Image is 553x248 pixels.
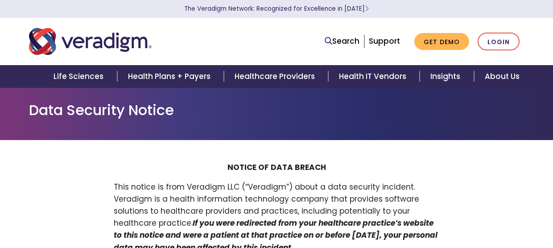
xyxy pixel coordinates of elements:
[325,35,359,47] a: Search
[474,65,530,88] a: About Us
[224,65,328,88] a: Healthcare Providers
[184,4,369,13] a: The Veradigm Network: Recognized for Excellence in [DATE]Learn More
[43,65,117,88] a: Life Sciences
[369,36,400,46] a: Support
[29,102,524,119] h1: Data Security Notice
[328,65,420,88] a: Health IT Vendors
[29,27,152,56] img: Veradigm logo
[420,65,474,88] a: Insights
[117,65,224,88] a: Health Plans + Payers
[365,4,369,13] span: Learn More
[227,162,326,173] strong: NOTICE OF DATA BREACH
[478,33,520,51] a: Login
[414,33,469,50] a: Get Demo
